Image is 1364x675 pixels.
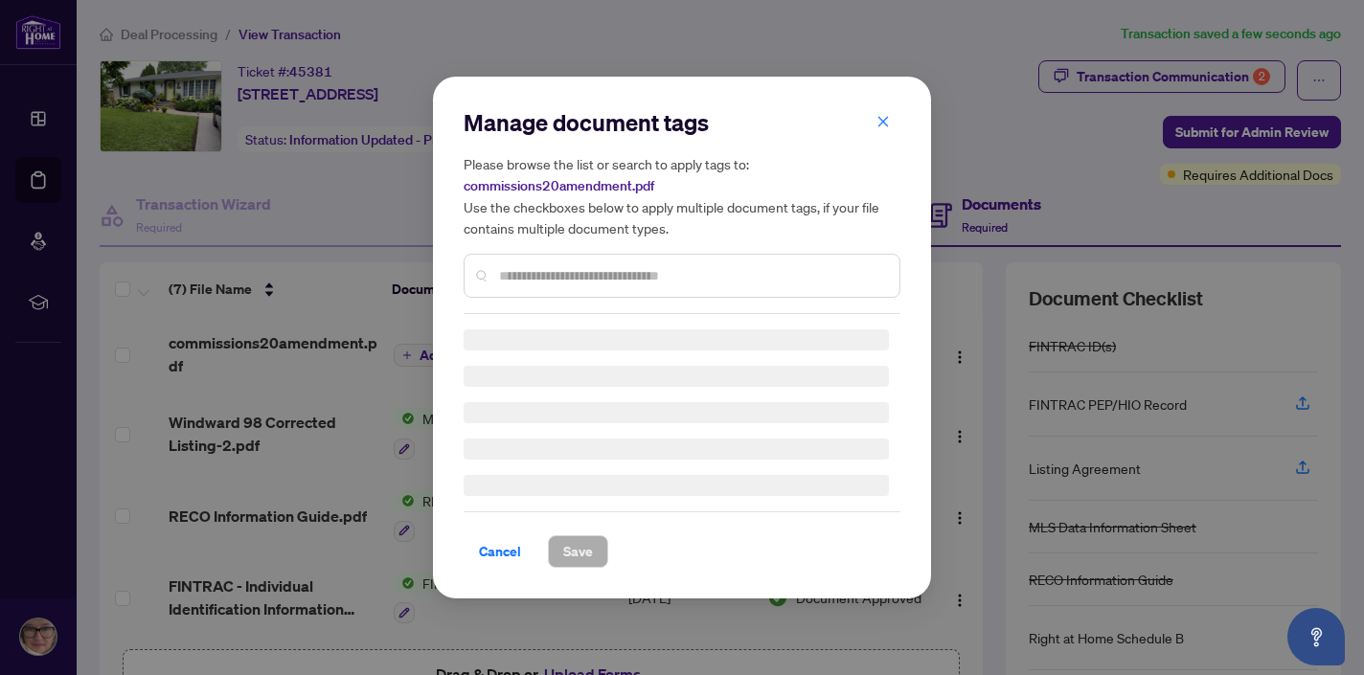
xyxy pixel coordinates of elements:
button: Open asap [1287,608,1345,665]
h5: Please browse the list or search to apply tags to: Use the checkboxes below to apply multiple doc... [464,153,900,238]
button: Cancel [464,535,536,568]
button: Save [548,535,608,568]
span: Cancel [479,536,521,567]
h2: Manage document tags [464,107,900,138]
span: close [876,115,890,128]
span: commissions20amendment.pdf [464,177,654,194]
